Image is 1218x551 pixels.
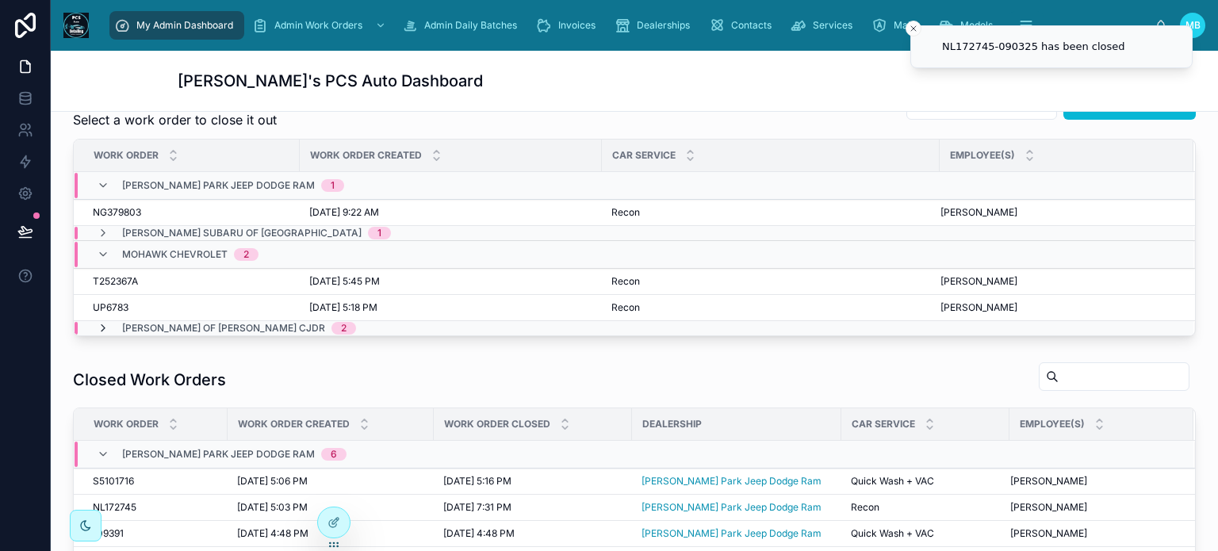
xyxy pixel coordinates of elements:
h1: [PERSON_NAME]'s PCS Auto Dashboard [178,70,483,92]
span: MB [1185,19,1201,32]
span: [PERSON_NAME] [940,206,1017,219]
a: Recon [611,206,930,219]
span: Recon [611,275,640,288]
span: Employee(s) [1020,418,1085,430]
span: Quick Wash + VAC [851,527,934,540]
span: [PERSON_NAME] Park Jeep Dodge Ram [122,179,315,192]
span: [DATE] 5:18 PM [309,301,377,314]
a: Make [867,11,930,40]
div: scrollable content [101,8,1155,43]
span: My Admin Dashboard [136,19,233,32]
button: Close toast [906,21,921,36]
a: Quick Wash + VAC [851,527,1000,540]
div: NL172745-090325 has been closed [942,39,1125,55]
a: [PERSON_NAME] Park Jeep Dodge Ram [642,475,822,488]
span: [PERSON_NAME] Subaru of [GEOGRAPHIC_DATA] [122,227,362,239]
span: Select a work order to close it out [73,110,277,129]
a: [PERSON_NAME] Park Jeep Dodge Ram [642,501,822,514]
span: NG379803 [93,206,141,219]
span: Invoices [558,19,596,32]
span: [PERSON_NAME] [940,301,1017,314]
a: [DATE] 5:16 PM [443,475,622,488]
span: Services [813,19,852,32]
a: [PERSON_NAME] [1010,501,1174,514]
span: Car Service [852,418,915,430]
h1: Closed Work Orders [73,369,226,391]
div: 2 [243,248,249,261]
a: Recon [611,275,930,288]
span: Quick Wash + VAC [851,475,934,488]
a: S5101716 [93,475,218,488]
span: [PERSON_NAME] [1010,527,1087,540]
span: [PERSON_NAME] [1010,501,1087,514]
a: Contacts [704,11,783,40]
a: NG379803 [93,206,290,219]
a: [DATE] 4:48 PM [443,527,622,540]
a: [PERSON_NAME] Park Jeep Dodge Ram [642,527,832,540]
span: Recon [611,206,640,219]
span: Make [894,19,919,32]
a: [DATE] 5:45 PM [309,275,592,288]
a: [PERSON_NAME] Park Jeep Dodge Ram [642,501,832,514]
span: NL172745 [93,501,136,514]
span: Contacts [731,19,772,32]
a: Models [933,11,1004,40]
a: [DATE] 5:18 PM [309,301,592,314]
span: [PERSON_NAME] [940,275,1017,288]
span: Mohawk Chevrolet [122,248,228,261]
a: Admin Work Orders [247,11,394,40]
div: 6 [331,448,337,461]
span: [DATE] 5:06 PM [237,475,308,488]
span: Dealership [642,418,702,430]
a: Recon [611,301,930,314]
span: [DATE] 5:03 PM [237,501,308,514]
span: [DATE] 4:48 PM [443,527,515,540]
span: S5101716 [93,475,134,488]
span: Work Order Created [310,149,422,162]
a: [PERSON_NAME] [1010,475,1174,488]
a: Services [786,11,864,40]
a: [PERSON_NAME] Park Jeep Dodge Ram [642,475,832,488]
span: Dealerships [637,19,690,32]
span: 109391 [93,527,124,540]
a: [PERSON_NAME] Park Jeep Dodge Ram [642,527,822,540]
span: Work Order [94,418,159,430]
div: 2 [341,322,347,335]
span: [DATE] 5:45 PM [309,275,380,288]
a: [PERSON_NAME] [940,275,1174,288]
a: Recon [851,501,1000,514]
a: [DATE] 4:48 PM [237,527,424,540]
span: Employee(s) [950,149,1015,162]
a: UP6783 [93,301,290,314]
span: T252367A [93,275,138,288]
a: [PERSON_NAME] [940,206,1174,219]
span: [PERSON_NAME] [1010,475,1087,488]
a: [PERSON_NAME] [940,301,1174,314]
span: Work Order Closed [444,418,550,430]
img: App logo [63,13,89,38]
span: Recon [611,301,640,314]
a: [PERSON_NAME] [1010,527,1174,540]
a: Quick Wash + VAC [851,475,1000,488]
span: UP6783 [93,301,128,314]
span: [DATE] 4:48 PM [237,527,308,540]
a: [DATE] 5:03 PM [237,501,424,514]
a: T252367A [93,275,290,288]
a: Dealerships [610,11,701,40]
span: [DATE] 9:22 AM [309,206,379,219]
span: Car Service [612,149,676,162]
a: Invoices [531,11,607,40]
span: Recon [851,501,879,514]
span: Admin Daily Batches [424,19,517,32]
a: Admin Daily Batches [397,11,528,40]
span: Work Order [94,149,159,162]
span: [PERSON_NAME] of [PERSON_NAME] CJDR [122,322,325,335]
div: 1 [377,227,381,239]
a: [DATE] 9:22 AM [309,206,592,219]
span: Work Order Created [238,418,350,430]
span: [DATE] 7:31 PM [443,501,511,514]
span: Admin Work Orders [274,19,362,32]
span: [DATE] 5:16 PM [443,475,511,488]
